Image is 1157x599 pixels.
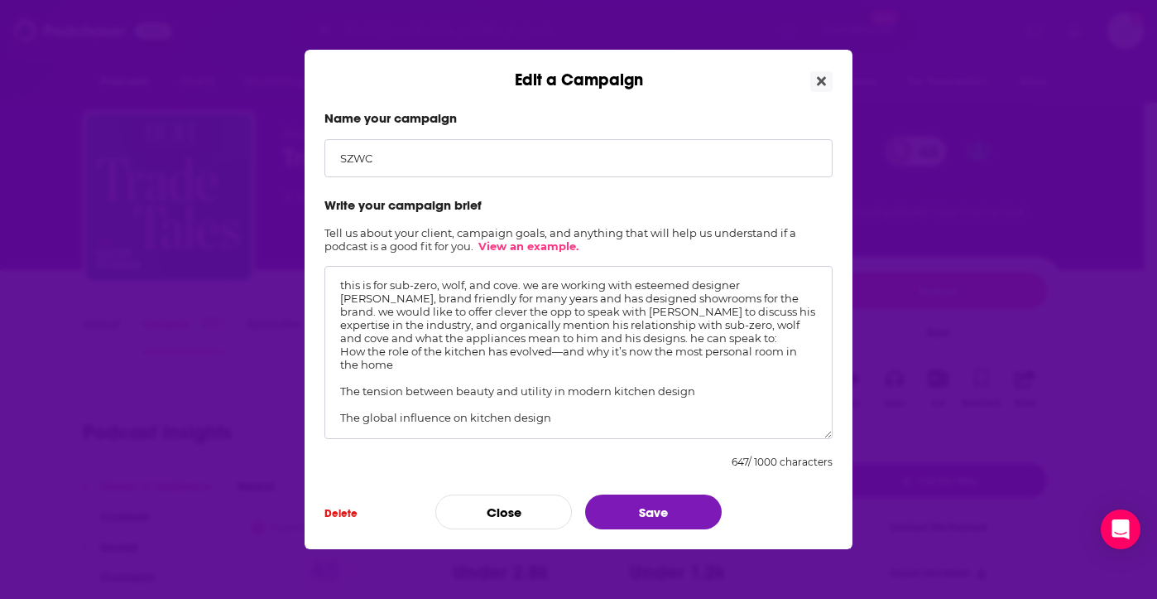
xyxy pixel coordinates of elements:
[305,50,852,90] div: Edit a Campaign
[732,456,833,468] div: 647 / 1000 characters
[435,495,572,529] button: Close
[585,495,722,529] button: Save
[324,266,833,439] textarea: this is for sub-zero, wolf, and cove. we are working with esteemed designer [PERSON_NAME], brand ...
[324,197,833,213] label: Write your campaign brief
[324,507,358,520] span: Delete
[478,239,578,253] a: View an example.
[810,71,833,92] button: Close
[324,110,833,126] label: Name your campaign
[324,226,833,253] h2: Tell us about your client, campaign goals, and anything that will help us understand if a podcast...
[1101,510,1140,549] div: Open Intercom Messenger
[324,139,833,177] input: Ex: “Cats R Us - September”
